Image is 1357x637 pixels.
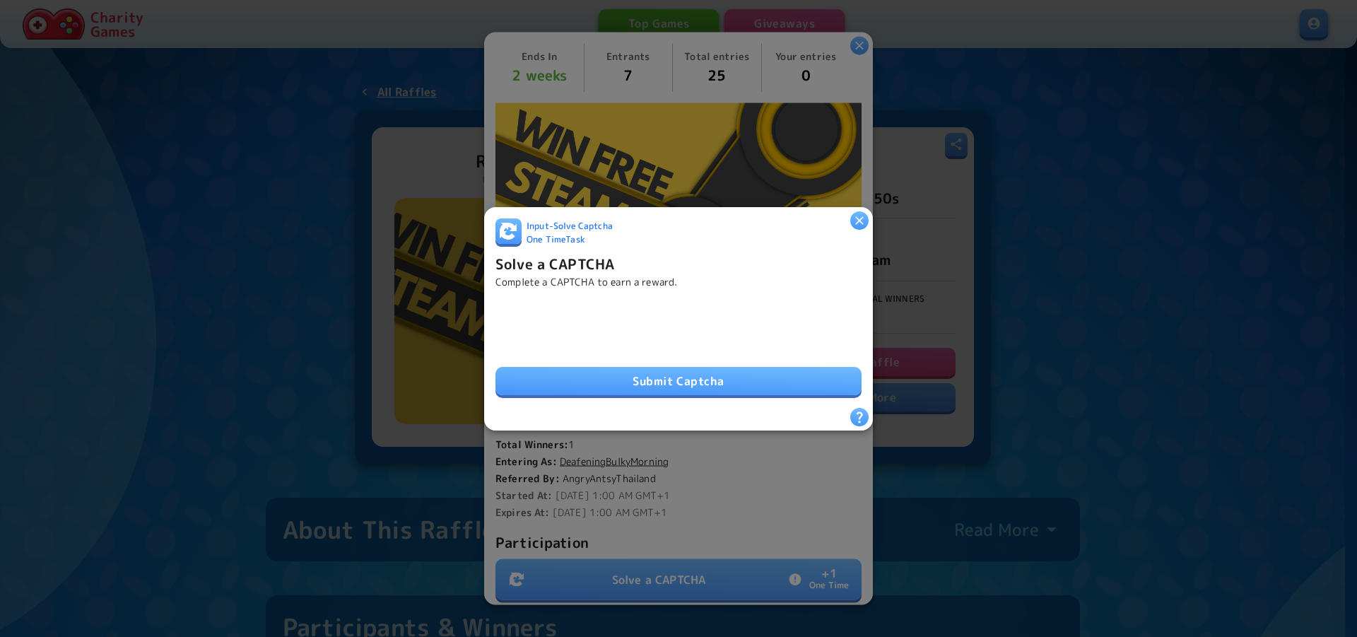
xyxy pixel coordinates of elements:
iframe: reCAPTCHA [495,300,710,356]
span: One Time Task [527,233,585,247]
h6: Solve a CAPTCHA [495,252,614,274]
p: Complete a CAPTCHA to earn a reward. [495,274,677,288]
button: Submit Captcha [495,367,862,395]
span: Input - Solve Captcha [527,220,613,233]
